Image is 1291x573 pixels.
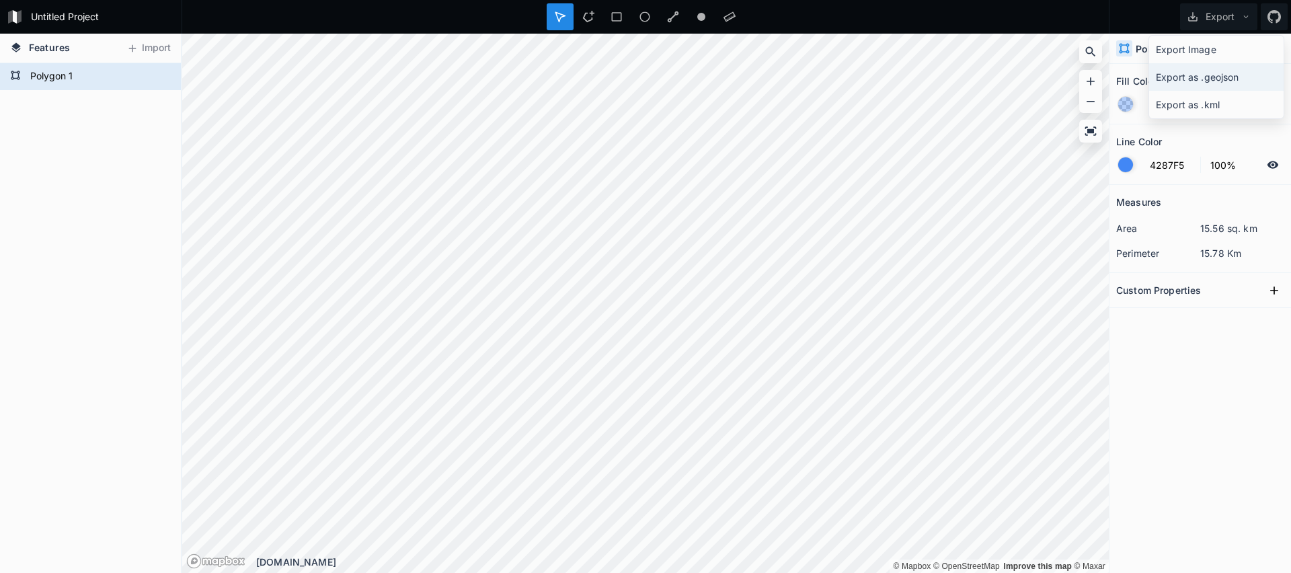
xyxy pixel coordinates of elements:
[186,553,245,569] a: Mapbox logo
[1116,71,1157,91] h2: Fill Color
[1149,63,1284,91] div: Export as .geojson
[1116,192,1161,213] h2: Measures
[1149,91,1284,118] div: Export as .kml
[1180,3,1257,30] button: Export
[1116,246,1200,260] dt: perimeter
[893,562,931,571] a: Mapbox
[1136,42,1181,56] h4: Polygon 1
[1116,221,1200,235] dt: area
[1116,131,1162,152] h2: Line Color
[1200,246,1284,260] dd: 15.78 Km
[120,38,178,59] button: Import
[1149,36,1284,63] div: Export Image
[29,40,70,54] span: Features
[1074,562,1106,571] a: Maxar
[1116,280,1201,301] h2: Custom Properties
[1200,221,1284,235] dd: 15.56 sq. km
[933,562,1000,571] a: OpenStreetMap
[256,555,1109,569] div: [DOMAIN_NAME]
[1003,562,1072,571] a: Map feedback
